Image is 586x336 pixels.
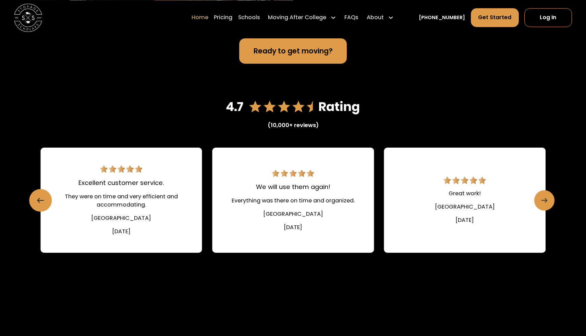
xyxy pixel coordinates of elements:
[455,216,474,225] div: [DATE]
[14,3,42,32] img: Storage Scholars main logo
[367,13,384,22] div: About
[239,38,347,64] a: Ready to get moving?
[384,148,546,253] a: 5 star review.Great work![GEOGRAPHIC_DATA][DATE]
[435,203,495,211] div: [GEOGRAPHIC_DATA]
[40,148,202,253] a: 5 star review.Excellent customer service.They were on time and very efficient and accommodating.[...
[419,14,465,21] a: [PHONE_NUMBER]
[112,227,131,236] div: [DATE]
[256,182,330,192] div: We will use them again!
[232,197,355,205] div: Everything was there on time and organized.
[268,13,326,22] div: Moving After College
[265,8,339,27] div: Moving After College
[254,46,333,57] div: Ready to get moving?
[449,189,481,198] div: Great work!
[192,8,208,27] a: Home
[263,210,323,219] div: [GEOGRAPHIC_DATA]
[268,121,319,130] div: (10,000+ reviews)
[238,8,260,27] a: Schools
[214,8,232,27] a: Pricing
[91,214,151,223] div: [GEOGRAPHIC_DATA]
[57,192,185,209] div: They were on time and very efficient and accommodating.
[226,97,360,116] img: 4.7 star rating on Google reviews.
[471,8,519,27] a: Get Started
[524,8,572,27] a: Log In
[344,8,358,27] a: FAQs
[14,3,42,32] a: home
[212,148,374,253] div: 3 / 22
[272,170,314,177] img: 5 star review.
[78,178,164,188] div: Excellent customer service.
[444,177,486,184] img: 5 star review.
[212,148,374,253] a: 5 star review.We will use them again!Everything was there on time and organized.[GEOGRAPHIC_DATA]...
[384,148,546,253] div: 4 / 22
[29,189,52,212] a: Previous slide
[100,165,142,172] img: 5 star review.
[284,223,302,232] div: [DATE]
[40,148,202,253] div: 2 / 22
[364,8,396,27] div: About
[534,190,554,210] a: Next slide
